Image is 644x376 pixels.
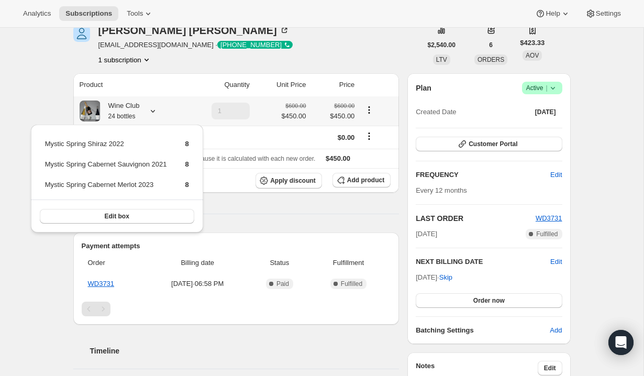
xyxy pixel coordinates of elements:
button: Product actions [361,104,377,116]
h2: LAST ORDER [416,213,536,224]
button: Order now [416,293,562,308]
button: Add [543,322,568,339]
div: [PHONE_NUMBER] [217,41,293,49]
td: Mystic Spring Shiraz 2022 [45,138,168,158]
button: Tools [120,6,160,21]
span: Customer Portal [469,140,517,148]
div: Wine Club [101,101,140,121]
span: Fulfillment [313,258,384,268]
th: Unit Price [253,73,309,96]
span: [DATE] [416,229,437,239]
div: [PERSON_NAME] [PERSON_NAME] [98,25,290,36]
span: 8 [185,160,188,168]
span: Skip [439,272,452,283]
h2: Payment attempts [82,241,391,251]
span: [DATE] · [416,273,452,281]
h6: Batching Settings [416,325,550,336]
span: Paid [276,280,289,288]
button: 6 [483,38,499,52]
span: Tools [127,9,143,18]
th: Product [73,73,183,96]
th: Price [309,73,358,96]
button: Edit [544,167,568,183]
button: Help [529,6,576,21]
td: Mystic Spring Cabernet Sauvignon 2021 [45,159,168,178]
span: Settings [596,9,621,18]
span: AOV [526,52,539,59]
small: $600.00 [285,103,306,109]
button: Shipping actions [361,130,377,142]
h2: Plan [416,83,431,93]
small: $600.00 [334,103,354,109]
span: Order now [473,296,505,305]
span: [DATE] [535,108,556,116]
span: $450.00 [326,154,350,162]
span: Fulfilled [341,280,362,288]
span: 8 [185,140,188,148]
span: Fulfilled [536,230,558,238]
td: Mystic Spring Cabernet Merlot 2023 [45,179,168,198]
a: WD3731 [536,214,562,222]
th: Order [82,251,146,274]
span: $450.00 [281,111,306,121]
span: Billing date [148,258,247,268]
span: $0.00 [338,134,355,141]
a: WD3731 [88,280,115,287]
span: ORDERS [478,56,504,63]
h2: NEXT BILLING DATE [416,257,550,267]
span: Created Date [416,107,456,117]
h2: Timeline [90,346,399,356]
button: Customer Portal [416,137,562,151]
button: Skip [433,269,459,286]
span: Status [253,258,306,268]
span: Analytics [23,9,51,18]
div: Open Intercom Messenger [608,330,634,355]
span: $450.00 [312,111,354,121]
span: Add [550,325,562,336]
span: Edit box [105,212,129,220]
button: [DATE] [529,105,562,119]
span: Duncan Coulson [73,25,90,42]
button: Subscriptions [59,6,118,21]
button: Edit box [40,209,194,224]
span: [DATE] · 06:58 PM [148,279,247,289]
h3: Notes [416,361,538,375]
th: Quantity [183,73,253,96]
button: Edit [538,361,562,375]
button: Product actions [98,54,152,65]
button: $2,540.00 [421,38,462,52]
span: Every 12 months [416,186,467,194]
button: WD3731 [536,213,562,224]
span: $2,540.00 [428,41,456,49]
span: | [546,84,547,92]
span: Active [526,83,558,93]
button: Apply discount [256,173,322,189]
span: Edit [550,170,562,180]
span: Apply discount [270,176,316,185]
span: Add product [347,176,384,184]
span: 6 [489,41,493,49]
span: LTV [436,56,447,63]
img: product img [80,101,101,121]
span: Help [546,9,560,18]
button: Edit [550,257,562,267]
span: Subscriptions [65,9,112,18]
button: Analytics [17,6,57,21]
span: 8 [185,181,188,189]
h2: FREQUENCY [416,170,550,180]
span: $423.33 [520,38,545,48]
span: Edit [544,364,556,372]
button: Settings [579,6,627,21]
span: [EMAIL_ADDRESS][DOMAIN_NAME] · [98,40,293,50]
nav: Pagination [82,302,391,316]
button: Add product [332,173,391,187]
small: 24 bottles [108,113,136,120]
